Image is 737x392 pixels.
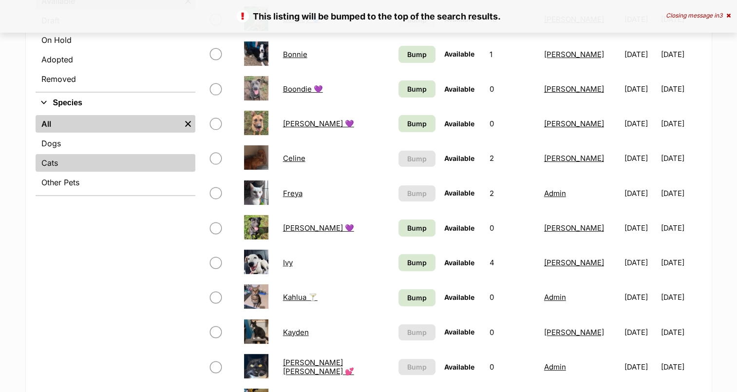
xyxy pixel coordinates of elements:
td: [DATE] [621,350,660,384]
a: Bump [398,115,435,132]
img: Ivy [244,250,268,274]
td: 2 [486,176,539,210]
a: Celine [283,154,305,163]
td: [DATE] [661,107,700,140]
a: Bump [398,46,435,63]
span: 3 [719,12,722,19]
a: [PERSON_NAME] 💜 [283,223,354,233]
span: Available [444,50,474,58]
a: Bonnie [283,50,307,59]
a: [PERSON_NAME] [544,84,604,94]
a: Admin [544,293,566,302]
td: 0 [486,350,539,384]
span: Bump [407,257,427,268]
td: 0 [486,315,539,349]
td: 0 [486,211,539,245]
span: Available [444,224,474,232]
a: Kayden [283,328,309,337]
button: Bump [398,185,435,201]
td: 0 [486,107,539,140]
a: Admin [544,362,566,372]
span: Available [444,258,474,267]
span: Bump [407,188,427,198]
td: [DATE] [621,141,660,175]
button: Bump [398,151,435,167]
span: Available [444,154,474,162]
td: [DATE] [661,350,700,384]
td: 0 [486,72,539,106]
a: On Hold [36,31,195,49]
a: Cats [36,154,195,172]
td: [DATE] [661,211,700,245]
a: Other Pets [36,174,195,191]
a: Bump [398,80,435,98]
a: Removed [36,70,195,88]
td: [DATE] [661,315,700,349]
p: This listing will be bumped to the top of the search results. [10,10,727,23]
span: Bump [407,223,427,233]
a: Admin [544,189,566,198]
a: [PERSON_NAME] [544,258,604,267]
td: 4 [486,246,539,279]
span: Bump [407,84,427,94]
span: Bump [407,118,427,129]
a: Boondie 💜 [283,84,323,94]
td: [DATE] [621,176,660,210]
td: [DATE] [661,176,700,210]
a: [PERSON_NAME] [544,50,604,59]
td: [DATE] [621,280,660,314]
a: Kahlua 🍸 [283,293,318,302]
a: Ivy [283,258,293,267]
span: Available [444,85,474,93]
button: Bump [398,359,435,375]
a: [PERSON_NAME] [544,328,604,337]
span: Available [444,189,474,197]
td: 2 [486,141,539,175]
td: 0 [486,280,539,314]
a: [PERSON_NAME] [544,223,604,233]
td: [DATE] [621,107,660,140]
td: [DATE] [661,141,700,175]
td: [DATE] [621,315,660,349]
td: [DATE] [621,211,660,245]
a: Adopted [36,51,195,68]
span: Available [444,119,474,128]
a: [PERSON_NAME] [544,154,604,163]
a: Bump [398,289,435,306]
span: Bump [407,362,427,372]
td: [DATE] [661,246,700,279]
a: Remove filter [181,115,195,133]
td: [DATE] [621,246,660,279]
a: Freya [283,189,302,198]
span: Available [444,293,474,301]
td: [DATE] [621,72,660,106]
span: Bump [407,49,427,59]
a: All [36,115,181,133]
div: Species [36,113,195,195]
button: Bump [398,324,435,340]
a: [PERSON_NAME] 💜 [283,119,354,128]
a: [PERSON_NAME] [PERSON_NAME] 💕 [283,358,354,375]
td: [DATE] [621,38,660,71]
span: Available [444,328,474,336]
span: Available [444,363,474,371]
a: Bump [398,254,435,271]
a: [PERSON_NAME] [544,119,604,128]
a: Bump [398,219,435,236]
a: Dogs [36,135,195,152]
span: Bump [407,293,427,303]
button: Species [36,97,195,109]
td: 1 [486,38,539,71]
div: Closing message in [666,12,731,19]
td: [DATE] [661,72,700,106]
td: [DATE] [661,38,700,71]
span: Bump [407,327,427,337]
td: [DATE] [661,280,700,314]
span: Bump [407,154,427,164]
